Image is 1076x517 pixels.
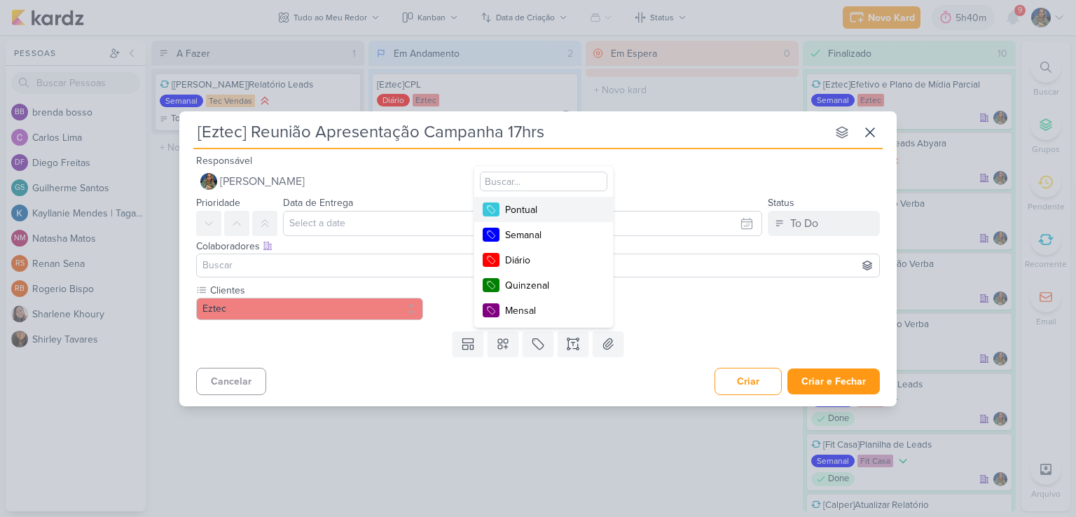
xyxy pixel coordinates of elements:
[768,211,880,236] button: To Do
[505,303,596,318] div: Mensal
[474,222,613,247] button: Semanal
[474,247,613,273] button: Diário
[220,173,305,190] span: [PERSON_NAME]
[474,273,613,298] button: Quinzenal
[768,197,794,209] label: Status
[196,197,240,209] label: Prioridade
[787,368,880,394] button: Criar e Fechar
[505,202,596,217] div: Pontual
[505,253,596,268] div: Diário
[209,283,423,298] label: Clientes
[790,215,818,232] div: To Do
[505,278,596,293] div: Quinzenal
[196,298,423,320] button: Eztec
[474,298,613,323] button: Mensal
[283,211,762,236] input: Select a date
[196,155,252,167] label: Responsável
[480,172,607,191] input: Buscar...
[200,173,217,190] img: Isabella Gutierres
[196,239,880,254] div: Colaboradores
[196,368,266,395] button: Cancelar
[200,257,876,274] input: Buscar
[474,197,613,222] button: Pontual
[193,120,827,145] input: Kard Sem Título
[283,197,353,209] label: Data de Entrega
[196,169,880,194] button: [PERSON_NAME]
[715,368,782,395] button: Criar
[505,228,596,242] div: Semanal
